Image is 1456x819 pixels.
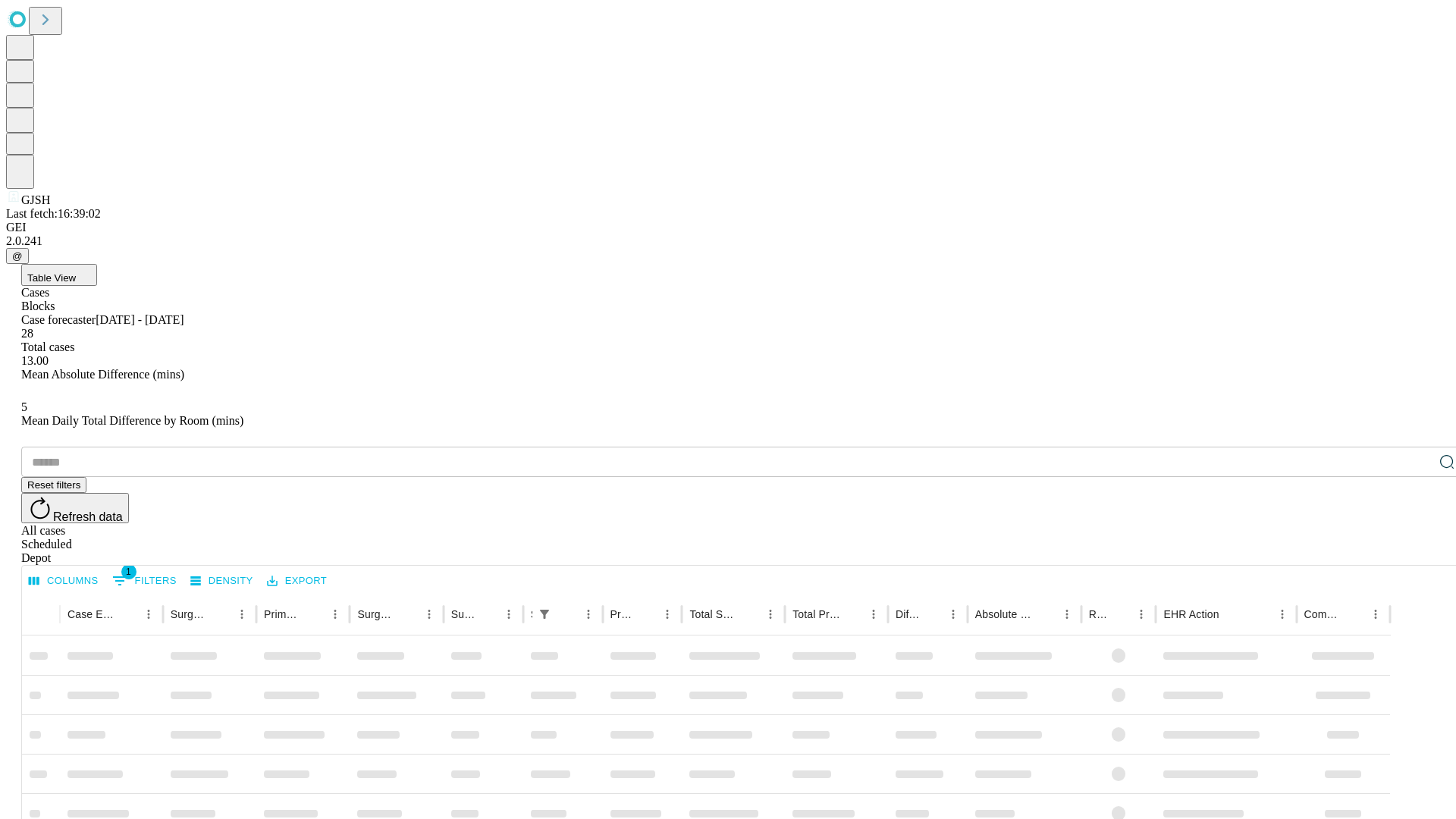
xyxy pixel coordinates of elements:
button: Menu [498,604,519,625]
button: Sort [739,604,760,625]
button: Export [263,570,331,593]
button: Sort [557,604,578,625]
div: 1 active filter [534,604,555,625]
div: Difference [896,608,920,620]
span: Total cases [21,340,74,353]
div: Absolute Difference [975,608,1034,620]
button: Sort [635,604,657,625]
div: Surgery Date [451,608,475,620]
span: Last fetch: 16:39:02 [6,207,101,220]
button: Menu [1131,604,1152,625]
span: @ [12,250,23,262]
button: Menu [943,604,964,625]
button: Sort [477,604,498,625]
div: Resolved in EHR [1089,608,1109,620]
button: Menu [325,604,346,625]
span: Table View [27,272,76,284]
span: Reset filters [27,479,80,491]
button: Table View [21,264,97,286]
div: Case Epic Id [67,608,115,620]
button: Sort [117,604,138,625]
div: Surgeon Name [171,608,209,620]
button: Sort [842,604,863,625]
span: Mean Daily Total Difference by Room (mins) [21,414,243,427]
button: Menu [1365,604,1386,625]
button: @ [6,248,29,264]
button: Select columns [25,570,102,593]
button: Show filters [534,604,555,625]
span: Mean Absolute Difference (mins) [21,368,184,381]
span: 13.00 [21,354,49,367]
button: Sort [210,604,231,625]
span: 5 [21,400,27,413]
div: Primary Service [264,608,302,620]
button: Sort [1221,604,1242,625]
span: 1 [121,564,136,579]
button: Menu [578,604,599,625]
button: Menu [1272,604,1293,625]
button: Sort [1035,604,1056,625]
div: EHR Action [1163,608,1219,620]
button: Reset filters [21,477,86,493]
button: Menu [138,604,159,625]
button: Sort [921,604,943,625]
div: Surgery Name [357,608,395,620]
button: Menu [419,604,440,625]
button: Density [187,570,257,593]
button: Sort [303,604,325,625]
span: Case forecaster [21,313,96,326]
button: Show filters [108,569,180,593]
span: Refresh data [53,510,123,523]
button: Menu [760,604,781,625]
div: 2.0.241 [6,234,1450,248]
div: Total Scheduled Duration [689,608,737,620]
div: Scheduled In Room Duration [531,608,532,620]
button: Refresh data [21,493,129,523]
span: GJSH [21,193,50,206]
button: Menu [1056,604,1078,625]
div: GEI [6,221,1450,234]
button: Sort [1109,604,1131,625]
button: Sort [397,604,419,625]
div: Total Predicted Duration [792,608,840,620]
button: Sort [1344,604,1365,625]
span: 28 [21,327,33,340]
span: [DATE] - [DATE] [96,313,184,326]
button: Menu [863,604,884,625]
button: Menu [231,604,253,625]
div: Predicted In Room Duration [610,608,635,620]
div: Comments [1304,608,1342,620]
button: Menu [657,604,678,625]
